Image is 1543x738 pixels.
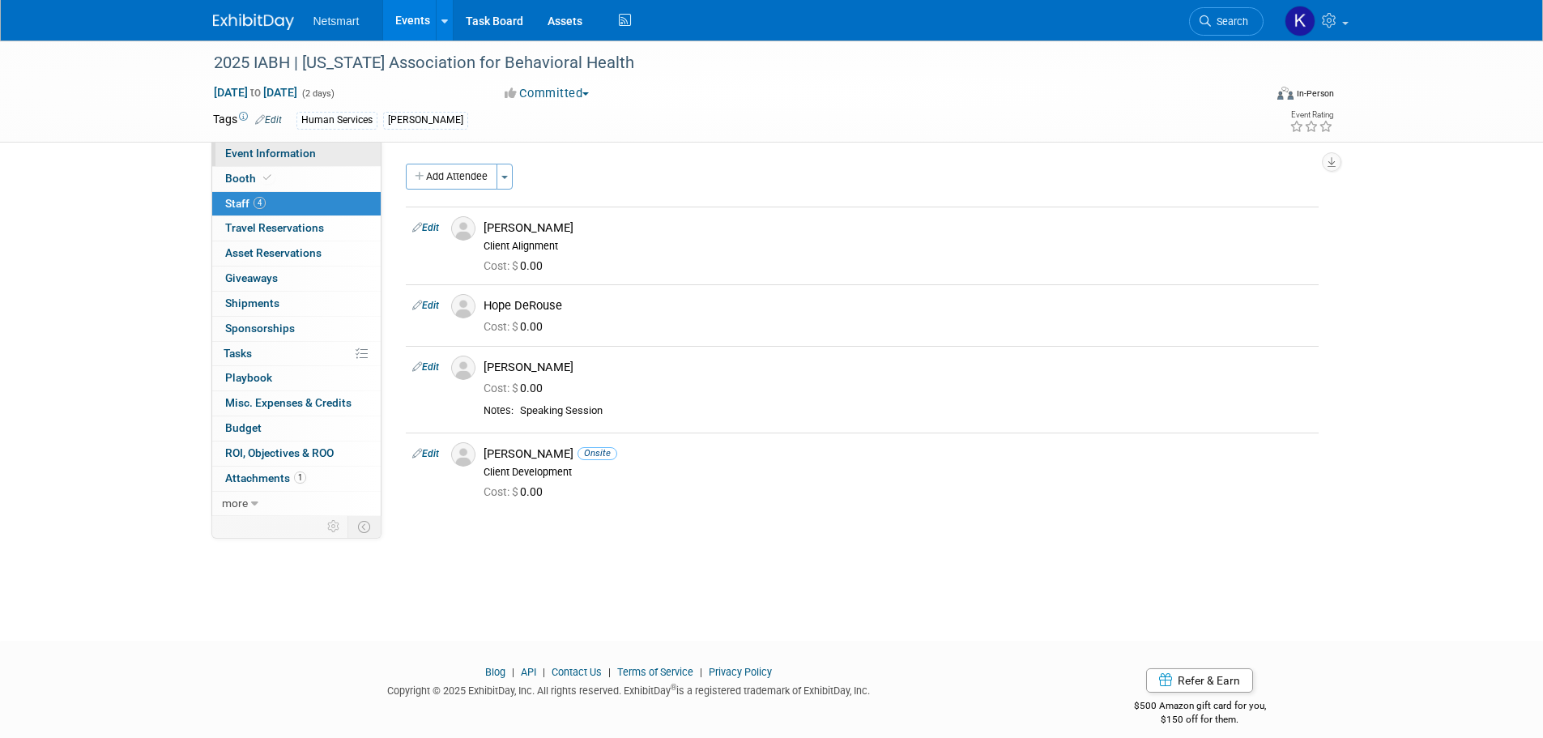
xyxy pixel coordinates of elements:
i: Booth reservation complete [263,173,271,182]
a: Misc. Expenses & Credits [212,391,381,416]
span: Sponsorships [225,322,295,335]
a: Travel Reservations [212,216,381,241]
a: Shipments [212,292,381,316]
td: Tags [213,111,282,130]
span: | [696,666,706,678]
a: Terms of Service [617,666,693,678]
div: Notes: [484,404,514,417]
img: ExhibitDay [213,14,294,30]
div: Human Services [296,112,377,129]
div: 2025 IABH | [US_STATE] Association for Behavioral Health [208,49,1239,78]
a: Staff4 [212,192,381,216]
span: 4 [254,197,266,209]
a: Edit [412,361,439,373]
img: Associate-Profile-5.png [451,216,475,241]
a: Budget [212,416,381,441]
td: Personalize Event Tab Strip [320,516,348,537]
span: Tasks [224,347,252,360]
img: Kaitlyn Woicke [1285,6,1315,36]
span: | [539,666,549,678]
span: Onsite [578,447,617,459]
span: Playbook [225,371,272,384]
div: Copyright © 2025 ExhibitDay, Inc. All rights reserved. ExhibitDay is a registered trademark of Ex... [213,680,1046,698]
span: Event Information [225,147,316,160]
div: [PERSON_NAME] [484,360,1312,375]
div: [PERSON_NAME] [383,112,468,129]
span: 0.00 [484,259,549,272]
div: In-Person [1296,87,1334,100]
span: [DATE] [DATE] [213,85,298,100]
div: Client Alignment [484,240,1312,253]
div: Speaking Session [520,404,1312,418]
a: more [212,492,381,516]
a: Contact Us [552,666,602,678]
img: Associate-Profile-5.png [451,356,475,380]
div: Hope DeRouse [484,298,1312,314]
a: Playbook [212,366,381,390]
span: 1 [294,471,306,484]
span: Misc. Expenses & Credits [225,396,352,409]
a: Refer & Earn [1146,668,1253,693]
a: Giveaways [212,267,381,291]
div: $500 Amazon gift card for you, [1069,689,1331,726]
a: API [521,666,536,678]
a: Edit [412,448,439,459]
span: Staff [225,197,266,210]
a: Event Information [212,142,381,166]
a: Blog [485,666,505,678]
a: ROI, Objectives & ROO [212,442,381,466]
span: 0.00 [484,382,549,395]
span: more [222,497,248,510]
button: Add Attendee [406,164,497,190]
div: Event Rating [1289,111,1333,119]
button: Committed [499,85,595,102]
span: Attachments [225,471,306,484]
span: Travel Reservations [225,221,324,234]
span: Giveaways [225,271,278,284]
span: Booth [225,172,275,185]
span: Cost: $ [484,382,520,395]
img: Associate-Profile-5.png [451,442,475,467]
a: Privacy Policy [709,666,772,678]
img: Associate-Profile-5.png [451,294,475,318]
span: to [248,86,263,99]
a: Edit [412,222,439,233]
sup: ® [671,683,676,692]
span: Search [1211,15,1248,28]
div: Client Development [484,466,1312,479]
a: Booth [212,167,381,191]
div: [PERSON_NAME] [484,220,1312,236]
span: 0.00 [484,485,549,498]
img: Format-Inperson.png [1277,87,1294,100]
a: Edit [412,300,439,311]
a: Asset Reservations [212,241,381,266]
span: 0.00 [484,320,549,333]
td: Toggle Event Tabs [347,516,381,537]
span: Cost: $ [484,320,520,333]
a: Attachments1 [212,467,381,491]
span: Asset Reservations [225,246,322,259]
a: Tasks [212,342,381,366]
div: [PERSON_NAME] [484,446,1312,462]
span: (2 days) [301,88,335,99]
span: Shipments [225,296,279,309]
span: Budget [225,421,262,434]
a: Sponsorships [212,317,381,341]
span: | [604,666,615,678]
span: ROI, Objectives & ROO [225,446,334,459]
span: Netsmart [313,15,360,28]
a: Edit [255,114,282,126]
span: Cost: $ [484,259,520,272]
div: $150 off for them. [1069,713,1331,727]
div: Event Format [1168,84,1335,109]
a: Search [1189,7,1264,36]
span: | [508,666,518,678]
span: Cost: $ [484,485,520,498]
